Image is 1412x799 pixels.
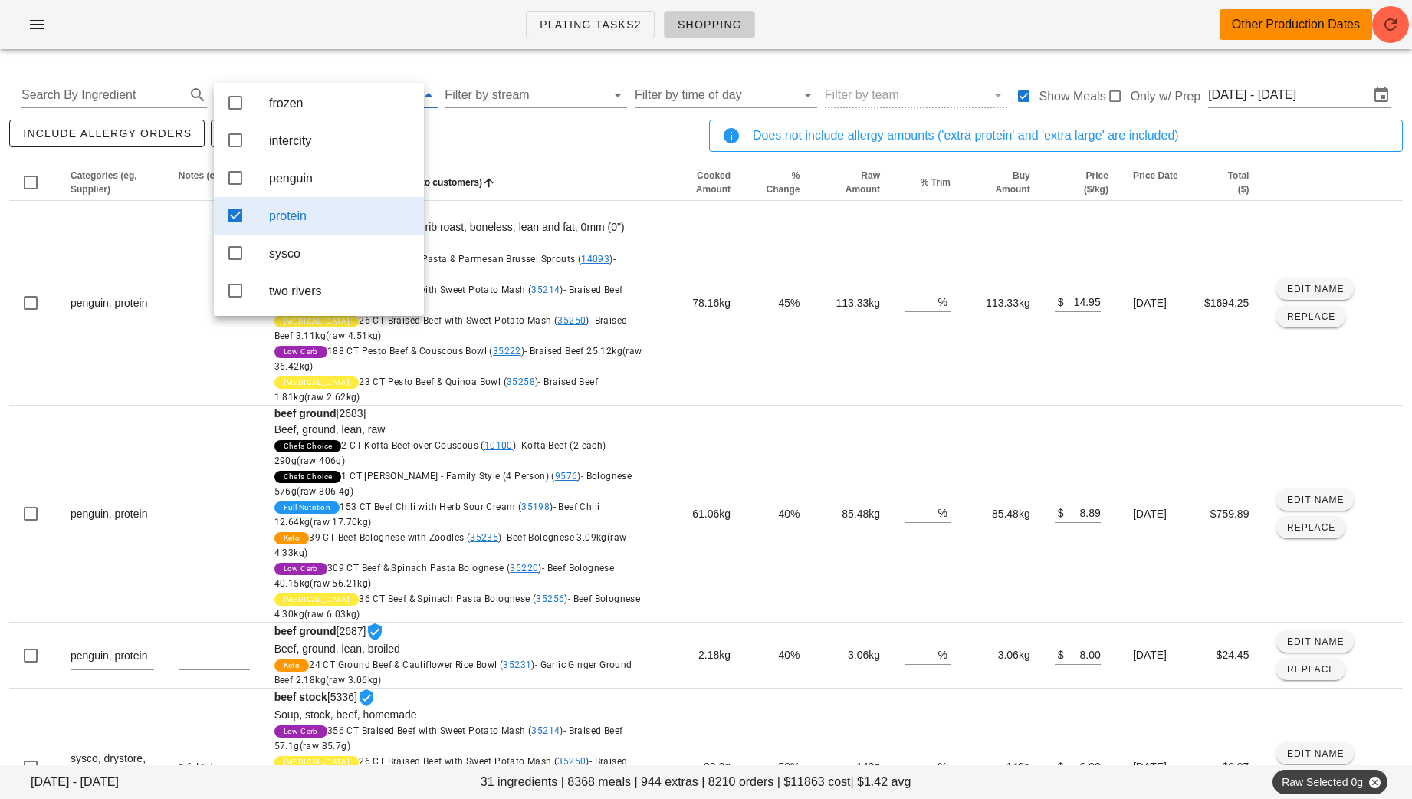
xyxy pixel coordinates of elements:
span: 356 CT Braised Beef with Sweet Potato Mash ( ) [274,725,623,751]
a: 35214 [531,284,560,295]
span: Plating Tasks2 [539,18,642,31]
a: 35250 [557,315,586,326]
button: Edit Name [1276,278,1354,300]
span: 9 CT Braised Beef Pasta & Parmesan Brussel Sprouts ( ) [274,254,616,280]
th: Raw Amount: Not sorted. Activate to sort ascending. [813,164,893,201]
span: Chefs Choice [284,440,333,452]
a: 35235 [470,532,498,543]
span: 24 CT Ground Beef & Cauliflower Rice Bowl ( ) [274,659,632,686]
div: Filter by time of day [635,83,817,107]
span: [MEDICAL_DATA] [284,756,350,768]
span: 26 CT Braised Beef with Sweet Potato Mash ( ) [274,756,628,782]
strong: beef ground [274,625,337,637]
span: 40% [778,508,800,520]
span: Beef, ground, lean, raw [274,423,386,436]
td: 85.48kg [963,406,1043,623]
span: Replace [1286,522,1336,533]
span: Cooked Amount [696,170,731,195]
span: 309 CT Beef & Spinach Pasta Bolognese ( ) [274,563,615,589]
th: Categories (eg, Supplier): Not sorted. Activate to sort ascending. [58,164,166,201]
span: $1694.25 [1204,297,1249,309]
span: Replace [1286,664,1336,675]
span: Beef, ground, lean, broiled [274,643,400,655]
span: 78.16kg [692,297,731,309]
a: 35256 [536,593,564,604]
a: 35214 [531,725,560,736]
div: penguin [269,171,412,186]
span: 356 CT Braised Beef with Sweet Potato Mash ( ) [274,284,623,311]
a: 9576 [555,471,578,482]
span: Keto [284,659,300,672]
span: $759.89 [1210,508,1249,520]
span: (raw 2.62kg) [304,392,360,403]
div: $ [1055,644,1064,664]
span: % Change [766,170,800,195]
button: Replace [1276,306,1345,327]
span: (raw 3.06kg) [326,675,382,686]
span: Keto [284,532,300,544]
div: Filter by stream [445,83,627,107]
span: (raw 4.51kg) [326,330,382,341]
span: [5982] [274,203,644,405]
span: Beef, [PERSON_NAME], cross rib roast, boneless, lean and fat, 0mm (0") trim, cooked, braised [274,221,625,249]
span: Total ($) [1228,170,1249,195]
div: $ [1055,291,1064,311]
div: % [938,502,951,522]
span: Soup, stock, beef, homemade [274,709,417,721]
a: 35258 [507,376,535,387]
span: Price ($/kg) [1084,170,1108,195]
div: frozen [269,96,412,110]
span: Buy Amount [995,170,1029,195]
a: 35220 [510,563,538,574]
span: Raw Amount [846,170,880,195]
th: Price Date: Not sorted. Activate to sort ascending. [1121,164,1190,201]
div: sysco [269,246,412,261]
span: (raw 406g) [297,455,345,466]
span: 153 CT Beef Chili with Herb Sour Cream ( ) [274,501,600,528]
button: Edit Name [1276,743,1354,764]
span: (raw 806.4g) [297,486,353,497]
span: Low Carb [284,563,318,575]
th: Cooked Amount: Not sorted. Activate to sort ascending. [656,164,743,201]
span: 39 CT Beef Bolognese with Zoodles ( ) [274,532,627,558]
div: % [938,644,951,664]
span: [2683] [274,407,644,622]
span: Low Carb [284,346,318,358]
div: $ [1055,502,1064,522]
span: $24.45 [1217,649,1249,661]
a: 35231 [503,659,531,670]
span: (raw 56.21kg) [310,578,371,589]
span: | $1.42 avg [850,773,911,791]
span: Chefs Choice [284,471,333,483]
td: 85.48kg [813,406,893,623]
a: 35198 [521,501,550,512]
button: Export to CSV [211,120,337,147]
button: Close [1368,775,1381,789]
span: 2.18kg [698,649,731,661]
span: 61.06kg [692,508,731,520]
a: 14093 [581,254,609,265]
span: [MEDICAL_DATA] [284,315,350,327]
span: 23 CT Pesto Beef & Quinoa Bowl ( ) [274,376,598,403]
span: Notes (eg, SKU) [179,170,248,181]
td: [DATE] [1121,201,1190,406]
button: Replace [1276,659,1345,680]
span: 26 CT Braised Beef with Sweet Potato Mash ( ) [274,315,628,341]
span: [MEDICAL_DATA] [284,376,350,389]
div: Does not include allergy amounts ('extra protein' and 'extra large' are included) [753,127,1390,145]
button: Edit Name [1276,631,1354,653]
span: (raw 6.03kg) [304,609,360,620]
th: % Trim: Not sorted. Activate to sort ascending. [892,164,963,201]
td: [DATE] [1121,623,1190,689]
a: Shopping [664,11,755,38]
label: Only w/ Prep [1131,89,1201,104]
span: Edit Name [1286,284,1345,294]
td: 113.33kg [963,201,1043,406]
span: [MEDICAL_DATA] [284,593,350,606]
span: 45% [778,297,800,309]
span: Price Date [1133,170,1178,181]
div: % [938,756,951,776]
span: 1 CT [PERSON_NAME] - Family Style (4 Person) ( ) [274,471,632,497]
th: Price ($/kg): Not sorted. Activate to sort ascending. [1043,164,1121,201]
a: 35222 [493,346,521,357]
